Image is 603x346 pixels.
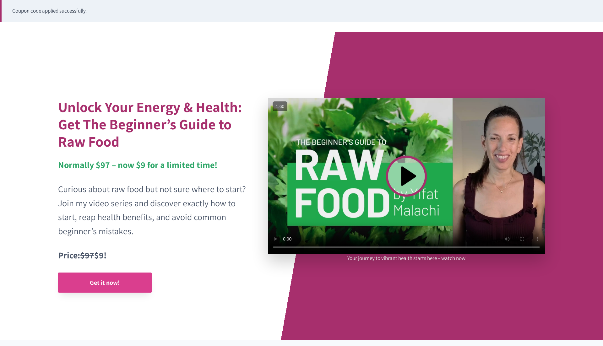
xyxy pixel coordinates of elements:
[58,249,106,261] strong: Price: $9!
[347,254,465,262] p: Your journey to vibrant health starts here – watch now
[58,273,152,293] a: Get it now!
[58,159,217,170] strong: Normally $97 – now $9 for a limited time!
[90,278,120,287] strong: Get it now!
[58,182,248,238] p: Curious about raw food but not sure where to start? Join my video series and discover exactly how...
[80,249,94,261] s: $97
[58,98,248,150] h1: Unlock Your Energy & Health: Get The Beginner’s Guide to Raw Food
